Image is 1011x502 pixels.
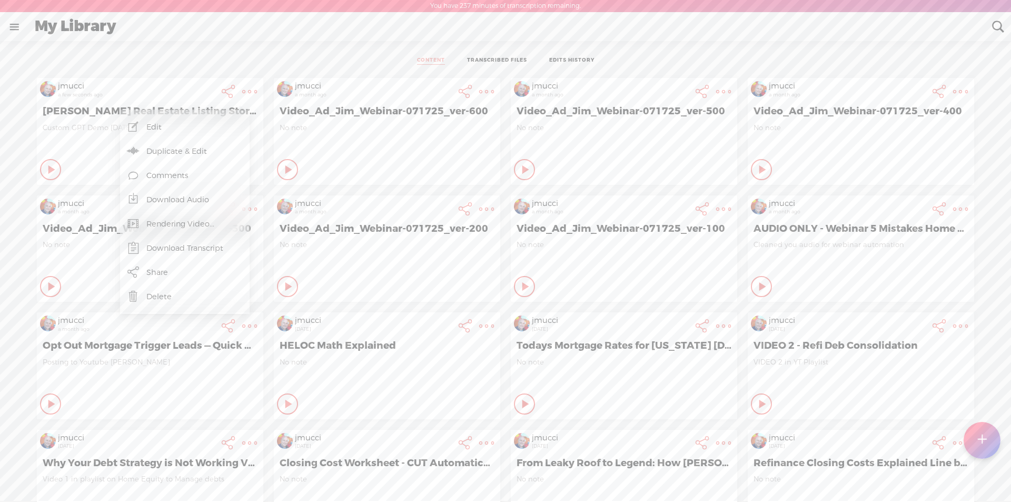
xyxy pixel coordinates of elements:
[754,123,968,132] span: No note
[280,339,494,352] span: HELOC Math Explained
[125,236,244,260] a: Download Transcript
[40,199,56,214] img: http%3A%2F%2Fres.cloudinary.com%2Ftrebble-fm%2Fimage%2Fupload%2Fv1686268236%2Fcom.trebble.trebble...
[517,123,731,132] span: No note
[517,105,731,117] span: Video_Ad_Jim_Webinar-071725_ver-500
[754,475,968,484] span: No note
[125,188,244,212] a: Download Audio
[280,358,494,367] span: No note
[769,81,927,92] div: jmucci
[40,316,56,331] img: http%3A%2F%2Fres.cloudinary.com%2Ftrebble-fm%2Fimage%2Fupload%2Fv1686268236%2Fcom.trebble.trebble...
[769,209,927,215] div: a month ago
[280,240,494,249] span: No note
[769,443,927,449] div: [DATE]
[295,199,453,209] div: jmucci
[295,316,453,326] div: jmucci
[517,339,731,352] span: Todays Mortgage Rates for [US_STATE] [DATE] by Treeside Financial
[280,457,494,469] span: Closing Cost Worksheet - CUT Automatica with Calrity BETA
[532,92,690,98] div: a month ago
[280,222,494,235] span: Video_Ad_Jim_Webinar-071725_ver-200
[58,199,216,209] div: jmucci
[295,433,453,444] div: jmucci
[517,475,731,484] span: No note
[514,433,530,449] img: http%3A%2F%2Fres.cloudinary.com%2Ftrebble-fm%2Fimage%2Fupload%2Fv1686268236%2Fcom.trebble.trebble...
[125,139,244,163] a: Duplicate & Edit
[58,316,216,326] div: jmucci
[58,209,216,215] div: a month ago
[277,316,293,331] img: http%3A%2F%2Fres.cloudinary.com%2Ftrebble-fm%2Fimage%2Fupload%2Fv1686268236%2Fcom.trebble.trebble...
[58,433,216,444] div: jmucci
[58,81,216,92] div: jmucci
[58,92,216,98] div: a few seconds ago
[43,105,257,117] span: [PERSON_NAME] Real Estate Listing Storyteller
[751,433,767,449] img: http%3A%2F%2Fres.cloudinary.com%2Ftrebble-fm%2Fimage%2Fupload%2Fv1686268236%2Fcom.trebble.trebble...
[125,212,244,236] a: Rendering Video...
[295,81,453,92] div: jmucci
[769,316,927,326] div: jmucci
[277,199,293,214] img: http%3A%2F%2Fres.cloudinary.com%2Ftrebble-fm%2Fimage%2Fupload%2Fv1686268236%2Fcom.trebble.trebble...
[58,443,216,449] div: [DATE]
[754,457,968,469] span: Refinance Closing Costs Explained Line by Line with no Fluff
[43,123,257,155] div: Custom GPT Demo [DATE]
[280,123,494,132] span: No note
[417,57,445,65] a: CONTENT
[514,199,530,214] img: http%3A%2F%2Fres.cloudinary.com%2Ftrebble-fm%2Fimage%2Fupload%2Fv1686268236%2Fcom.trebble.trebble...
[125,115,244,139] a: Edit
[769,199,927,209] div: jmucci
[280,105,494,117] span: Video_Ad_Jim_Webinar-071725_ver-600
[125,260,244,284] a: Share
[549,57,594,65] a: EDITS HISTORY
[295,209,453,215] div: a month ago
[280,475,494,484] span: No note
[754,339,968,352] span: VIDEO 2 - Refi Deb Consolidation
[125,284,244,309] a: Delete
[754,240,968,272] div: Cleaned you audio for webinar automation
[532,433,690,444] div: jmucci
[40,433,56,449] img: http%3A%2F%2Fres.cloudinary.com%2Ftrebble-fm%2Fimage%2Fupload%2Fv1686268236%2Fcom.trebble.trebble...
[295,326,453,332] div: [DATE]
[277,433,293,449] img: http%3A%2F%2Fres.cloudinary.com%2Ftrebble-fm%2Fimage%2Fupload%2Fv1686268236%2Fcom.trebble.trebble...
[532,81,690,92] div: jmucci
[277,81,293,97] img: http%3A%2F%2Fres.cloudinary.com%2Ftrebble-fm%2Fimage%2Fupload%2Fv1686268236%2Fcom.trebble.trebble...
[751,316,767,331] img: http%3A%2F%2Fres.cloudinary.com%2Ftrebble-fm%2Fimage%2Fupload%2Fv1686268236%2Fcom.trebble.trebble...
[754,222,968,235] span: AUDIO ONLY - Webinar 5 Mistakes Home Buyer [DATE]
[532,326,690,332] div: [DATE]
[125,163,244,188] a: Comments
[517,222,731,235] span: Video_Ad_Jim_Webinar-071725_ver-100
[43,457,257,469] span: Why Your Debt Strategy is Not Working Video 1
[43,222,257,235] span: Video_Ad_Jim_Webinar-071725_ver-300
[295,443,453,449] div: [DATE]
[430,2,581,11] label: You have 237 minutes of transcription remaining.
[514,81,530,97] img: http%3A%2F%2Fres.cloudinary.com%2Ftrebble-fm%2Fimage%2Fupload%2Fv1686268236%2Fcom.trebble.trebble...
[467,57,527,65] a: TRANSCRIBED FILES
[532,209,690,215] div: a month ago
[514,316,530,331] img: http%3A%2F%2Fres.cloudinary.com%2Ftrebble-fm%2Fimage%2Fupload%2Fv1686268236%2Fcom.trebble.trebble...
[295,92,453,98] div: a month ago
[40,81,56,97] img: http%3A%2F%2Fres.cloudinary.com%2Ftrebble-fm%2Fimage%2Fupload%2Fv1686268236%2Fcom.trebble.trebble...
[58,326,216,332] div: a month ago
[769,326,927,332] div: [DATE]
[517,240,731,249] span: No note
[532,316,690,326] div: jmucci
[769,433,927,444] div: jmucci
[517,457,731,469] span: From Leaky Roof to Legend: How [PERSON_NAME] Unlocked $200K Without Lifting a Hammer VO
[532,199,690,209] div: jmucci
[751,199,767,214] img: http%3A%2F%2Fres.cloudinary.com%2Ftrebble-fm%2Fimage%2Fupload%2Fv1686268236%2Fcom.trebble.trebble...
[754,105,968,117] span: Video_Ad_Jim_Webinar-071725_ver-400
[769,92,927,98] div: a month ago
[27,13,985,41] div: My Library
[517,358,731,367] span: No note
[43,240,257,249] span: No note
[43,339,257,352] span: Opt Out Mortgage Trigger Leads — Quick Guide to Stop Endless Lender Calls
[751,81,767,97] img: http%3A%2F%2Fres.cloudinary.com%2Ftrebble-fm%2Fimage%2Fupload%2Fv1686268236%2Fcom.trebble.trebble...
[43,358,257,389] div: Posting to Youtube [PERSON_NAME]
[532,443,690,449] div: [DATE]
[754,358,968,389] div: VIDEO 2 in YT Playlist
